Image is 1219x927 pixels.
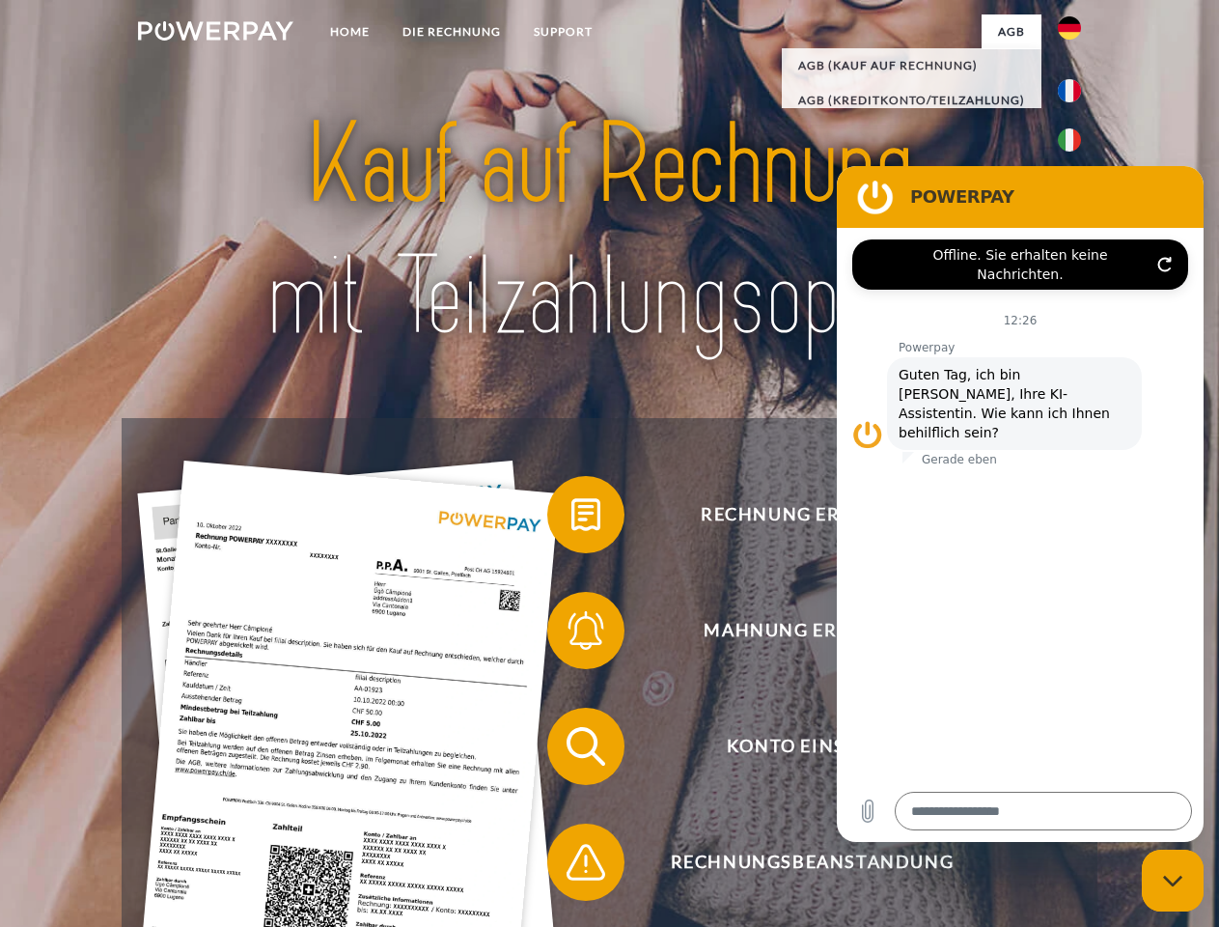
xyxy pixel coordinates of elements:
span: Mahnung erhalten? [575,592,1048,669]
img: qb_bell.svg [562,606,610,655]
span: Konto einsehen [575,708,1048,785]
button: Konto einsehen [547,708,1049,785]
button: Rechnungsbeanstandung [547,824,1049,901]
a: agb [982,14,1041,49]
button: Rechnung erhalten? [547,476,1049,553]
img: qb_warning.svg [562,838,610,886]
span: Rechnung erhalten? [575,476,1048,553]
img: qb_bill.svg [562,491,610,539]
img: qb_search.svg [562,722,610,771]
a: Home [314,14,386,49]
img: title-powerpay_de.svg [184,93,1035,370]
span: Rechnungsbeanstandung [575,824,1048,901]
a: AGB (Kauf auf Rechnung) [782,48,1041,83]
a: AGB (Kreditkonto/Teilzahlung) [782,83,1041,118]
img: it [1058,128,1081,152]
img: logo-powerpay-white.svg [138,21,293,41]
a: SUPPORT [517,14,609,49]
img: fr [1058,79,1081,102]
button: Mahnung erhalten? [547,592,1049,669]
img: de [1058,16,1081,40]
iframe: Messaging-Fenster [837,166,1204,842]
a: DIE RECHNUNG [386,14,517,49]
iframe: Schaltfläche zum Öffnen des Messaging-Fensters; Konversation läuft [1142,850,1204,912]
